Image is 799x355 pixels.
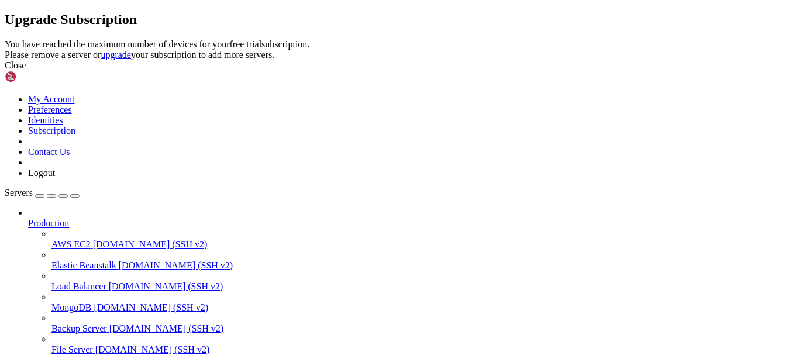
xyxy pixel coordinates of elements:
li: Load Balancer [DOMAIN_NAME] (SSH v2) [51,271,794,292]
li: AWS EC2 [DOMAIN_NAME] (SSH v2) [51,229,794,250]
a: Preferences [28,105,72,115]
span: Backup Server [51,323,107,333]
li: Production [28,208,794,355]
img: Shellngn [5,71,72,82]
a: MongoDB [DOMAIN_NAME] (SSH v2) [51,302,794,313]
span: [DOMAIN_NAME] (SSH v2) [93,239,208,249]
a: Subscription [28,126,75,136]
a: Contact Us [28,147,70,157]
span: Servers [5,188,33,198]
span: [DOMAIN_NAME] (SSH v2) [95,344,210,354]
a: Load Balancer [DOMAIN_NAME] (SSH v2) [51,281,794,292]
span: [DOMAIN_NAME] (SSH v2) [94,302,208,312]
li: Elastic Beanstalk [DOMAIN_NAME] (SSH v2) [51,250,794,271]
a: Production [28,218,794,229]
a: Servers [5,188,80,198]
a: Identities [28,115,63,125]
a: My Account [28,94,75,104]
span: Load Balancer [51,281,106,291]
a: Logout [28,168,55,178]
a: upgrade [101,50,131,60]
div: You have reached the maximum number of devices for your free trial subscription. Please remove a ... [5,39,794,60]
span: Elastic Beanstalk [51,260,116,270]
a: AWS EC2 [DOMAIN_NAME] (SSH v2) [51,239,794,250]
li: Backup Server [DOMAIN_NAME] (SSH v2) [51,313,794,334]
a: File Server [DOMAIN_NAME] (SSH v2) [51,344,794,355]
span: Production [28,218,69,228]
span: [DOMAIN_NAME] (SSH v2) [119,260,233,270]
li: File Server [DOMAIN_NAME] (SSH v2) [51,334,794,355]
div: Close [5,60,794,71]
h2: Upgrade Subscription [5,12,794,27]
a: Backup Server [DOMAIN_NAME] (SSH v2) [51,323,794,334]
span: [DOMAIN_NAME] (SSH v2) [109,323,224,333]
span: AWS EC2 [51,239,91,249]
a: Elastic Beanstalk [DOMAIN_NAME] (SSH v2) [51,260,794,271]
span: File Server [51,344,93,354]
li: MongoDB [DOMAIN_NAME] (SSH v2) [51,292,794,313]
span: [DOMAIN_NAME] (SSH v2) [109,281,223,291]
span: MongoDB [51,302,91,312]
